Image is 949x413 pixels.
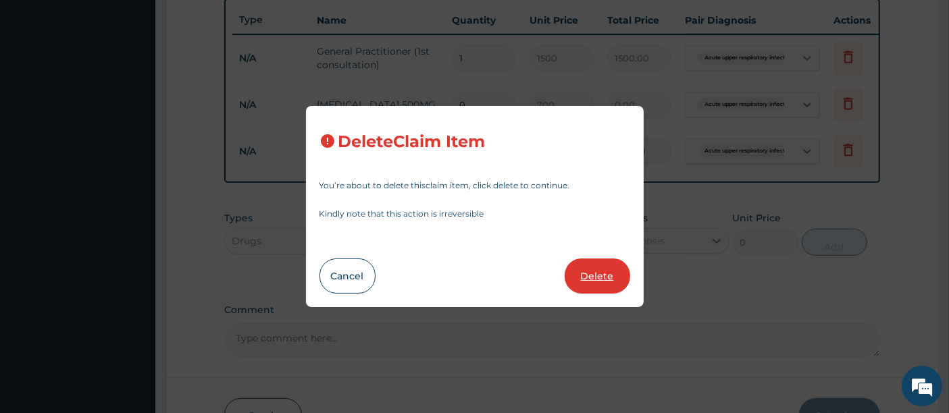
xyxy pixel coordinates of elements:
[70,76,227,93] div: Chat with us now
[78,121,186,258] span: We're online!
[319,182,630,190] p: You’re about to delete this claim item , click delete to continue.
[338,133,486,151] h3: Delete Claim Item
[222,7,254,39] div: Minimize live chat window
[565,258,630,294] button: Delete
[319,258,376,294] button: Cancel
[7,272,257,319] textarea: Type your message and hit 'Enter'
[25,67,55,101] img: d_794563401_company_1708531726252_794563401
[319,210,630,218] p: Kindly note that this action is irreversible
